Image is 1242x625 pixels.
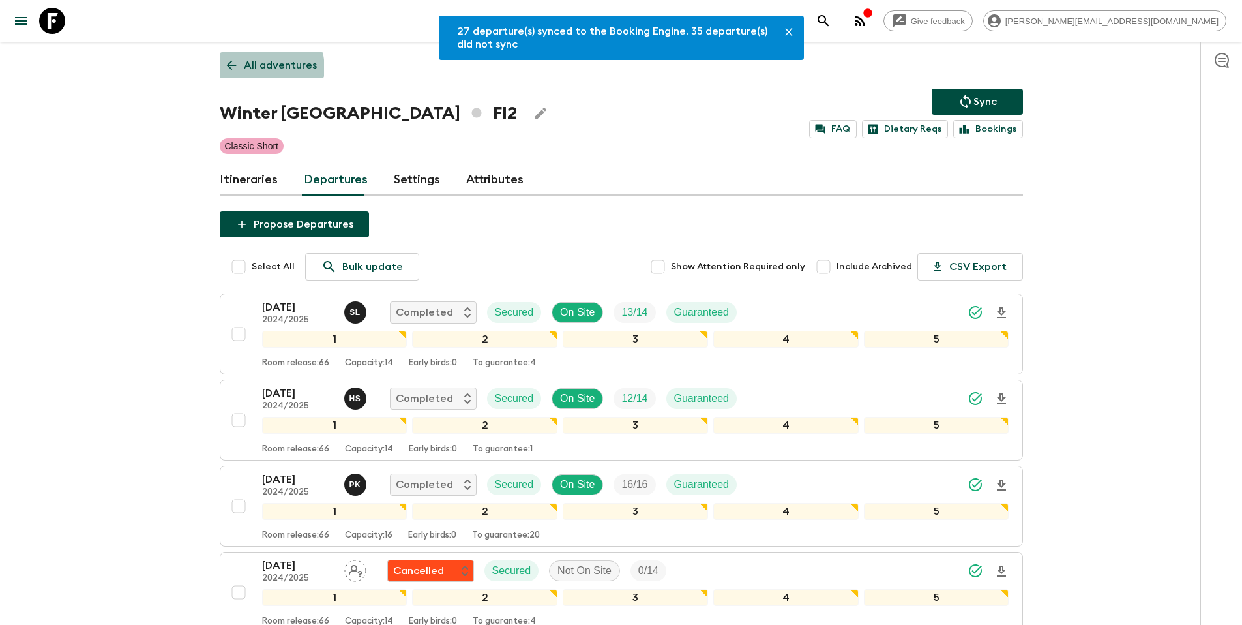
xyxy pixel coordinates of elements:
button: Sync adventure departures to the booking engine [932,89,1023,115]
div: 5 [864,589,1009,606]
p: To guarantee: 20 [472,530,540,541]
span: Petri Kokkonen [344,478,369,488]
button: CSV Export [917,253,1023,281]
div: 4 [713,417,859,434]
div: 5 [864,331,1009,348]
a: Departures [304,164,368,196]
div: 27 departure(s) synced to the Booking Engine. 35 departure(s) did not sync [457,20,769,56]
div: 3 [563,417,708,434]
p: Bulk update [342,259,403,275]
p: Completed [396,477,453,493]
div: 4 [713,503,859,520]
p: [DATE] [262,386,334,401]
span: Sonja Lassila [344,305,369,316]
div: 5 [864,417,1009,434]
a: FAQ [809,120,857,138]
span: Assign pack leader [344,564,366,574]
div: 1 [262,589,407,606]
p: 13 / 14 [621,305,647,320]
button: menu [8,8,34,34]
p: To guarantee: 4 [473,358,536,369]
p: 2024/2025 [262,573,334,584]
button: [DATE]2024/2025Sonja LassilaCompletedSecuredOn SiteTrip FillGuaranteed12345Room release:66Capacit... [220,294,1023,374]
div: Secured [484,560,539,581]
svg: Synced Successfully [968,563,983,579]
a: Bulk update [305,253,419,281]
div: Trip Fill [614,302,655,323]
button: Edit Adventure Title [527,100,554,127]
p: [DATE] [262,558,334,573]
p: Capacity: 14 [345,444,393,455]
div: 3 [563,589,708,606]
span: Select All [252,260,295,273]
div: 1 [262,417,407,434]
svg: Download Onboarding [994,564,1009,579]
svg: Download Onboarding [994,391,1009,407]
div: On Site [552,302,603,323]
p: Completed [396,305,453,320]
a: Dietary Reqs [862,120,948,138]
p: Room release: 66 [262,530,329,541]
div: Secured [487,302,542,323]
p: Guaranteed [674,305,730,320]
a: All adventures [220,52,324,78]
div: 2 [412,503,557,520]
div: 1 [262,503,407,520]
button: [DATE]2024/2025Petri KokkonenCompletedSecuredOn SiteTrip FillGuaranteed12345Room release:66Capaci... [220,466,1023,547]
a: Attributes [466,164,524,196]
span: Give feedback [904,16,972,26]
p: 12 / 14 [621,391,647,406]
span: Show Attention Required only [671,260,805,273]
p: Cancelled [393,563,444,579]
p: 0 / 14 [638,563,658,579]
div: [PERSON_NAME][EMAIL_ADDRESS][DOMAIN_NAME] [983,10,1226,31]
p: 2024/2025 [262,487,334,498]
p: Secured [495,477,534,493]
div: Trip Fill [614,474,655,495]
div: Secured [487,388,542,409]
p: Secured [495,391,534,406]
a: Give feedback [883,10,973,31]
p: Early birds: 0 [409,444,457,455]
div: Secured [487,474,542,495]
p: Guaranteed [674,477,730,493]
p: Capacity: 16 [345,530,392,541]
p: On Site [560,477,595,493]
p: [DATE] [262,472,334,487]
span: Include Archived [836,260,912,273]
a: Itineraries [220,164,278,196]
p: Not On Site [557,563,612,579]
div: 3 [563,331,708,348]
p: All adventures [244,57,317,73]
button: Close [779,22,799,42]
div: 5 [864,503,1009,520]
div: 4 [713,589,859,606]
svg: Download Onboarding [994,305,1009,321]
div: Trip Fill [630,560,666,581]
div: 1 [262,331,407,348]
div: On Site [552,474,603,495]
p: On Site [560,305,595,320]
a: Settings [394,164,440,196]
div: 2 [412,331,557,348]
div: 2 [412,589,557,606]
p: 16 / 16 [621,477,647,493]
p: Completed [396,391,453,406]
div: Flash Pack cancellation [387,560,474,582]
p: Early birds: 0 [408,530,456,541]
a: Bookings [953,120,1023,138]
p: Secured [492,563,531,579]
button: search adventures [810,8,836,34]
p: 2024/2025 [262,401,334,412]
p: [DATE] [262,299,334,315]
p: Secured [495,305,534,320]
p: Guaranteed [674,391,730,406]
div: 3 [563,503,708,520]
p: Classic Short [225,140,278,153]
h1: Winter [GEOGRAPHIC_DATA] FI2 [220,100,517,127]
svg: Synced Successfully [968,305,983,320]
p: Early birds: 0 [409,358,457,369]
button: [DATE]2024/2025Henri SarreCompletedSecuredOn SiteTrip FillGuaranteed12345Room release:66Capacity:... [220,380,1023,461]
div: Not On Site [549,560,620,581]
span: Henri Sarre [344,391,369,402]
